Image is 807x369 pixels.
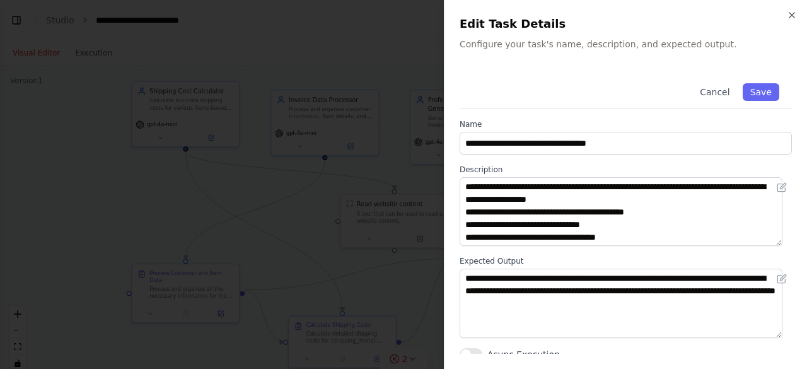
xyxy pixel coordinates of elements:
[460,119,792,129] label: Name
[460,256,792,266] label: Expected Output
[460,15,792,33] h2: Edit Task Details
[460,38,792,50] p: Configure your task's name, description, and expected output.
[487,348,560,361] label: Async Execution
[774,271,789,286] button: Open in editor
[692,83,737,101] button: Cancel
[460,165,792,175] label: Description
[774,180,789,195] button: Open in editor
[743,83,779,101] button: Save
